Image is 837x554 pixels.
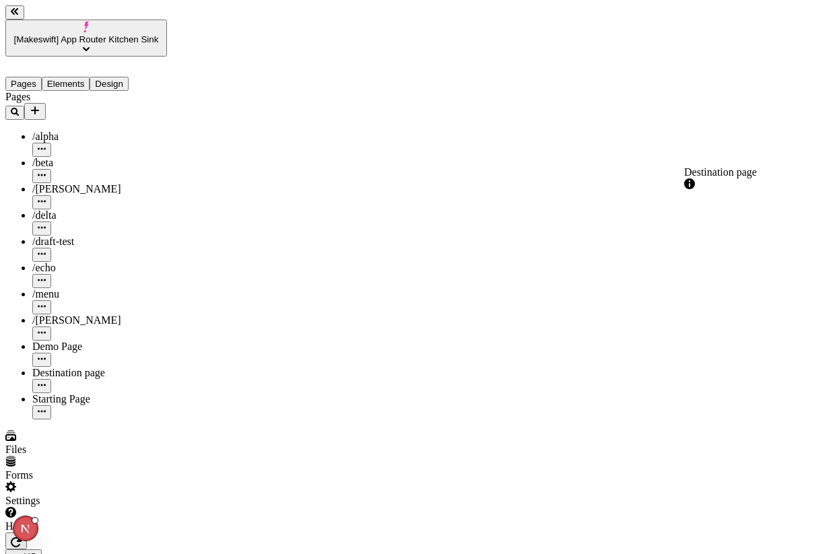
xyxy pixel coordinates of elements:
div: Pages [5,91,167,103]
div: /beta [32,157,167,169]
div: /[PERSON_NAME] [32,314,167,326]
div: Files [5,444,167,456]
button: Pages [5,77,42,91]
div: Demo Page [32,341,167,353]
div: Help [5,520,167,532]
div: Forms [5,469,167,481]
div: /delta [32,209,167,221]
div: Destination page [684,166,829,178]
span: [Makeswift] App Router Kitchen Sink [14,34,159,44]
div: /alpha [32,131,167,143]
div: Settings [5,495,167,507]
div: /draft-test [32,236,167,248]
div: Starting Page [32,393,167,405]
div: /[PERSON_NAME] [32,183,167,195]
p: Cookie Test Route [5,11,197,23]
button: Elements [42,77,90,91]
button: Add new [24,103,46,120]
div: Destination page [32,367,167,379]
button: [Makeswift] App Router Kitchen Sink [5,20,167,57]
div: /echo [32,262,167,274]
button: Design [90,77,129,91]
div: /menu [32,288,167,300]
